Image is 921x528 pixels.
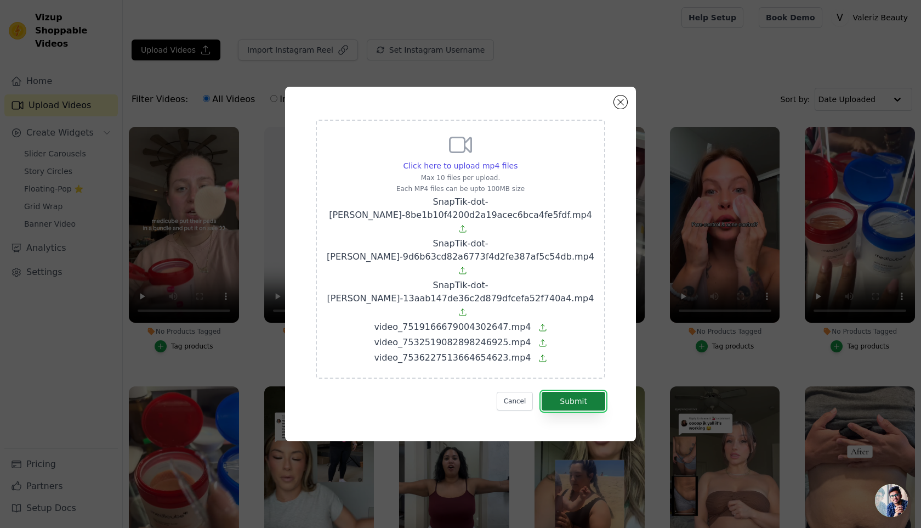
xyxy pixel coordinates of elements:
span: video_7532519082898246925.mp4 [374,337,531,347]
p: Max 10 files per upload. [327,173,594,182]
span: SnapTik-dot-[PERSON_NAME]-9d6b63cd82a6773f4d2fe387af5c54db.mp4 [327,238,594,262]
button: Cancel [497,392,533,411]
span: SnapTik-dot-[PERSON_NAME]-8be1b10f4200d2a19acec6bca4fe5fdf.mp4 [329,196,592,220]
span: Click here to upload mp4 files [403,161,518,170]
span: video_7536227513664654623.mp4 [374,352,531,363]
button: Submit [542,392,605,411]
button: Close modal [614,96,627,109]
span: SnapTik-dot-[PERSON_NAME]-13aab147de36c2d879dfcefa52f740a4.mp4 [327,280,594,304]
p: Each MP4 files can be upto 100MB size [327,184,594,193]
div: Open chat [875,484,908,517]
span: video_7519166679004302647.mp4 [374,322,531,332]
